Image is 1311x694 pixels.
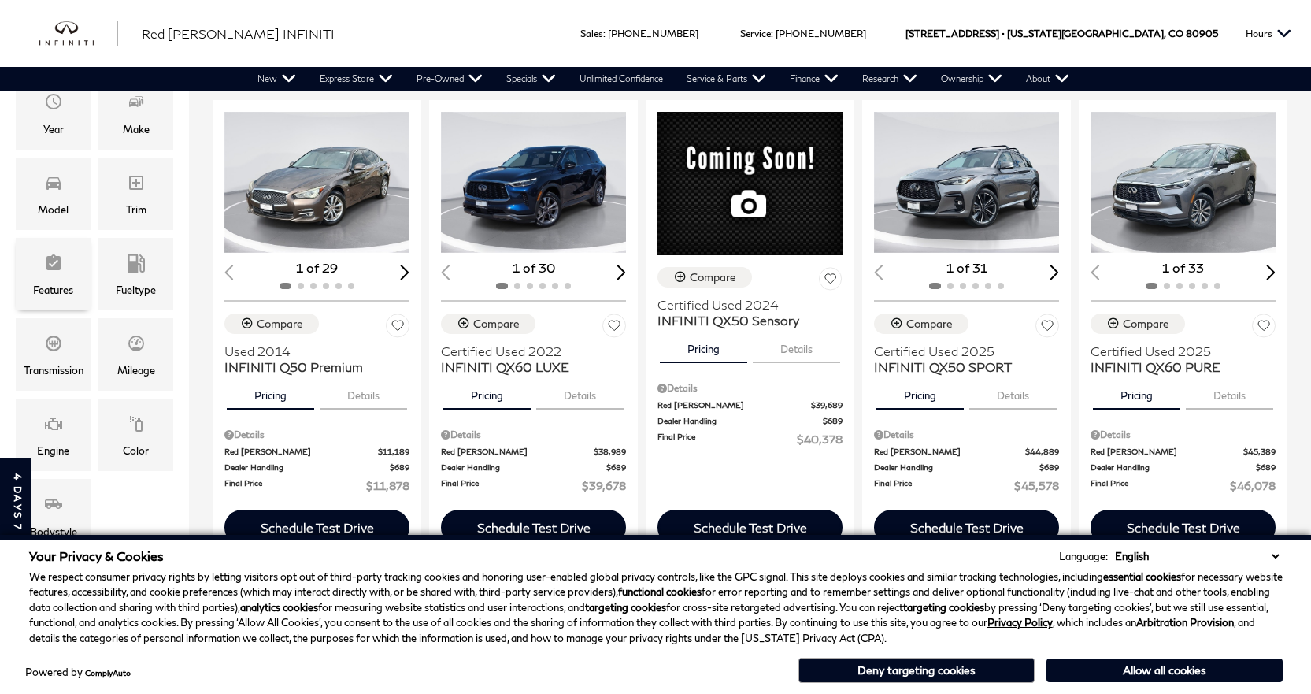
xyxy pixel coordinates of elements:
a: Final Price $46,078 [1091,477,1276,494]
p: We respect consumer privacy rights by letting visitors opt out of third-party tracking cookies an... [29,570,1283,647]
span: Year [44,88,63,120]
button: details tab [969,375,1057,410]
span: $45,578 [1014,477,1059,494]
span: $40,378 [797,431,843,447]
div: Make [123,121,150,138]
span: Certified Used 2025 [1091,343,1264,359]
span: INFINITI Q50 Premium [224,359,398,375]
button: Save Vehicle [1252,314,1276,343]
a: Service & Parts [675,67,778,91]
img: 2014 INFINITI Q50 Premium 1 [224,112,412,253]
span: Red [PERSON_NAME] [657,399,811,411]
a: Specials [494,67,568,91]
a: Dealer Handling $689 [441,462,626,473]
span: $11,189 [378,446,409,458]
div: Schedule Test Drive - INFINITI QX60 LUXE [441,510,626,545]
span: Dealer Handling [1091,462,1256,473]
span: Red [PERSON_NAME] INFINITI [142,26,335,41]
u: Privacy Policy [987,616,1053,629]
a: Final Price $40,378 [657,431,843,447]
span: Engine [44,410,63,442]
a: Dealer Handling $689 [224,462,409,473]
button: details tab [1186,375,1273,410]
strong: analytics cookies [240,601,318,614]
span: Red [PERSON_NAME] [1091,446,1243,458]
span: Bodystyle [44,491,63,522]
button: Compare Vehicle [441,314,535,334]
span: Final Price [441,477,582,494]
div: Features [33,281,73,299]
span: $689 [606,462,626,473]
div: Year [43,121,64,138]
div: Schedule Test Drive - INFINITI Q50 Premium [224,510,409,545]
span: $46,078 [1230,477,1276,494]
span: $45,389 [1243,446,1276,458]
div: Compare [1123,317,1169,331]
div: Pricing Details - INFINITI QX50 SPORT [874,428,1059,442]
div: Schedule Test Drive [910,520,1024,535]
span: INFINITI QX60 PURE [1091,359,1264,375]
select: Language Select [1111,548,1283,564]
div: MileageMileage [98,318,173,391]
span: $689 [390,462,409,473]
span: Features [44,250,63,281]
a: Finance [778,67,850,91]
div: Compare [906,317,953,331]
a: Certified Used 2024INFINITI QX50 Sensory [657,297,843,328]
div: Compare [473,317,520,331]
div: 1 of 29 [224,259,409,276]
div: Fueltype [116,281,156,299]
div: Schedule Test Drive [694,520,807,535]
a: Dealer Handling $689 [874,462,1059,473]
a: Express Store [308,67,405,91]
div: Powered by [25,667,131,677]
div: Color [123,442,149,459]
span: $689 [823,415,843,427]
span: Certified Used 2024 [657,297,831,313]
div: MakeMake [98,76,173,149]
a: Red [PERSON_NAME] $44,889 [874,446,1059,458]
div: Schedule Test Drive - INFINITI QX50 SPORT [874,510,1059,545]
div: Schedule Test Drive [477,520,591,535]
span: $11,878 [366,477,409,494]
div: Model [38,201,69,218]
span: $44,889 [1025,446,1059,458]
div: Schedule Test Drive [261,520,374,535]
span: Dealer Handling [441,462,606,473]
button: Save Vehicle [386,314,409,343]
nav: Main Navigation [246,67,1081,91]
div: Transmission [24,362,83,379]
span: Mileage [127,330,146,362]
img: 2022 INFINITI QX60 LUXE 1 [441,112,628,253]
div: Pricing Details - INFINITI QX60 PURE [1091,428,1276,442]
span: Color [127,410,146,442]
a: Pre-Owned [405,67,494,91]
button: details tab [753,328,840,363]
span: Final Price [874,477,1014,494]
a: Certified Used 2022INFINITI QX60 LUXE [441,343,626,375]
button: pricing tab [227,375,314,410]
div: YearYear [16,76,91,149]
strong: functional cookies [618,585,702,598]
span: Certified Used 2022 [441,343,614,359]
span: $38,989 [594,446,626,458]
div: Schedule Test Drive - INFINITI QX60 PURE [1091,510,1276,545]
span: $39,689 [811,399,843,411]
a: [STREET_ADDRESS] • [US_STATE][GEOGRAPHIC_DATA], CO 80905 [905,28,1218,39]
img: 2025 INFINITI QX50 SPORT 1 [874,112,1061,253]
div: Compare [690,270,736,284]
span: Transmission [44,330,63,362]
div: Pricing Details - INFINITI Q50 Premium [224,428,409,442]
span: Certified Used 2025 [874,343,1047,359]
button: Save Vehicle [1035,314,1059,343]
span: Model [44,169,63,201]
strong: essential cookies [1103,570,1181,583]
button: details tab [536,375,624,410]
span: $39,678 [582,477,626,494]
a: Red [PERSON_NAME] $11,189 [224,446,409,458]
div: 1 of 31 [874,259,1059,276]
button: Save Vehicle [602,314,626,343]
strong: targeting cookies [903,601,984,614]
span: $689 [1039,462,1059,473]
span: INFINITI QX50 SPORT [874,359,1047,375]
